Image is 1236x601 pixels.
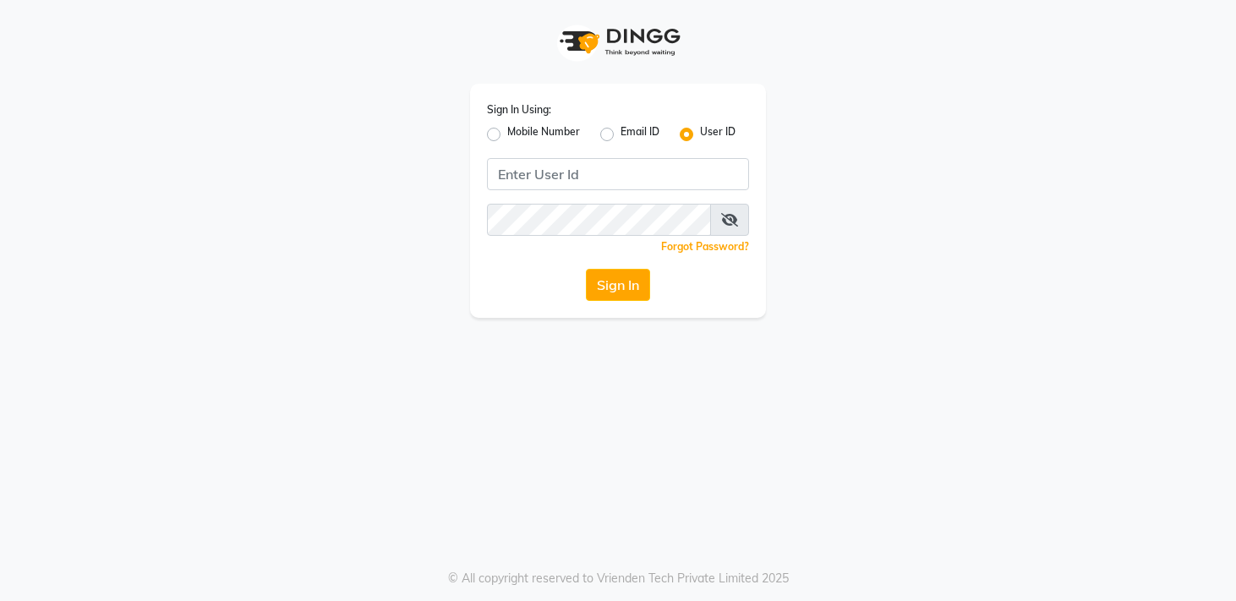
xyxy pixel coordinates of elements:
[487,102,551,117] label: Sign In Using:
[487,204,711,236] input: Username
[621,124,659,145] label: Email ID
[700,124,736,145] label: User ID
[586,269,650,301] button: Sign In
[487,158,749,190] input: Username
[661,240,749,253] a: Forgot Password?
[507,124,580,145] label: Mobile Number
[550,17,686,67] img: logo1.svg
